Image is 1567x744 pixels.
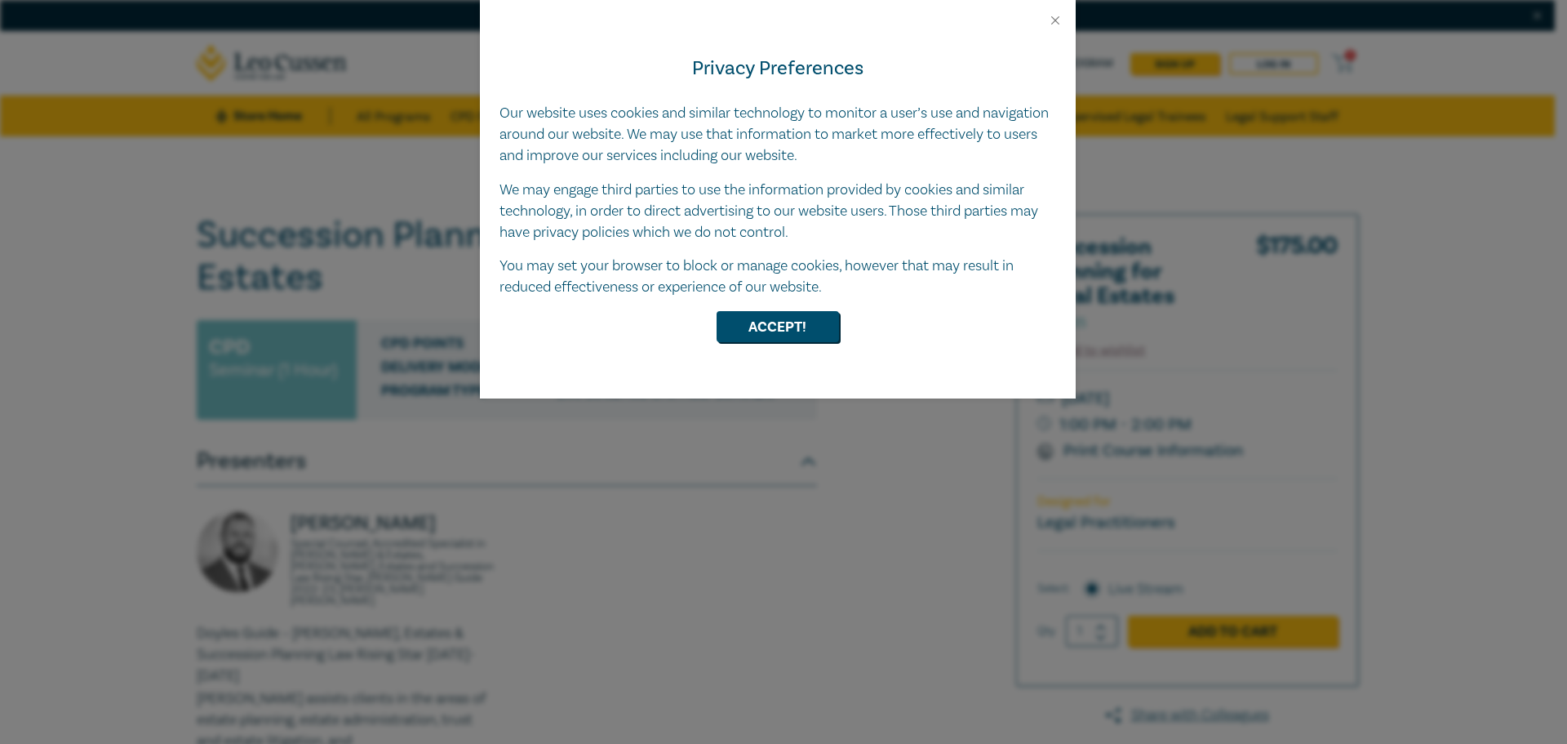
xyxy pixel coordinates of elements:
p: You may set your browser to block or manage cookies, however that may result in reduced effective... [499,256,1056,298]
button: Accept! [717,311,839,342]
p: Our website uses cookies and similar technology to monitor a user’s use and navigation around our... [499,103,1056,167]
p: We may engage third parties to use the information provided by cookies and similar technology, in... [499,180,1056,243]
button: Close [1048,13,1063,28]
h4: Privacy Preferences [499,54,1056,83]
